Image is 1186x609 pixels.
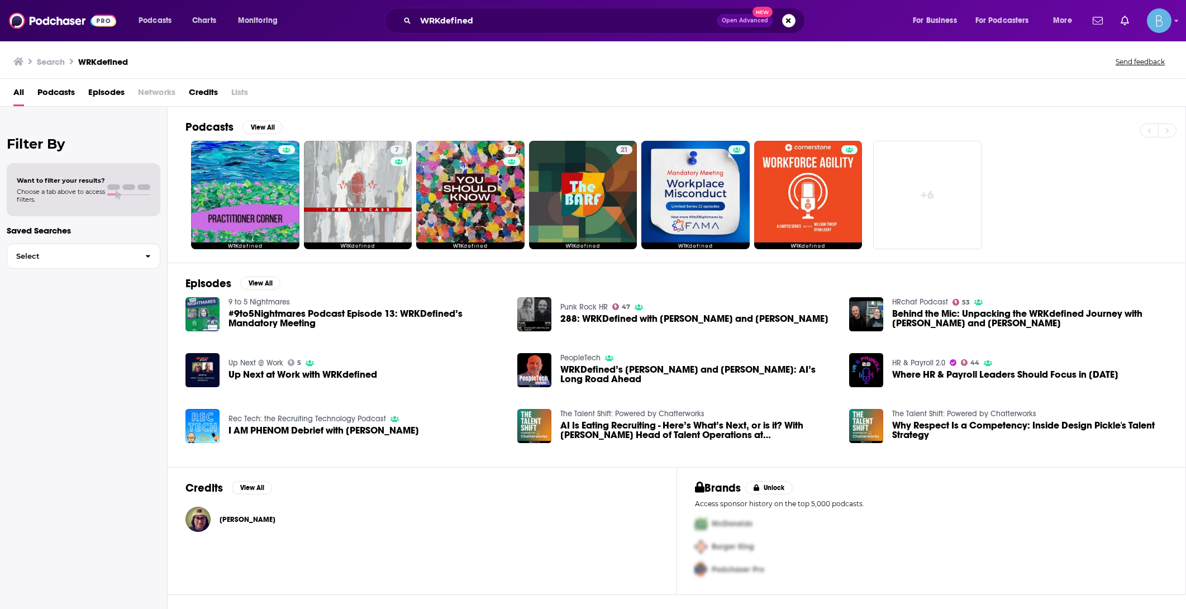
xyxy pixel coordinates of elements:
button: open menu [230,12,292,30]
span: [PERSON_NAME] [220,515,275,524]
img: AI Is Eating Recruiting - Here’s What’s Next, or is it? With Johnny Sanchez Head of Talent Operat... [517,409,551,443]
img: Behind the Mic: Unpacking the WRKdefined Journey with William Tincup and Ryan Leary [849,297,883,331]
img: User Profile [1147,8,1171,33]
span: New [752,7,773,17]
span: McDonalds [712,519,752,529]
a: Podcasts [37,83,75,106]
a: Credits [189,83,218,106]
a: 21 [616,145,632,154]
a: AI Is Eating Recruiting - Here’s What’s Next, or is it? With Johnny Sanchez Head of Talent Operat... [560,421,836,440]
a: 7 [503,145,516,154]
button: William TincupWilliam Tincup [185,502,659,537]
a: Why Respect Is a Competency: Inside Design Pickle's Talent Strategy [849,409,883,443]
img: #9to5Nightmares Podcast Episode 13: WRKDefined’s Mandatory Meeting [185,297,220,331]
a: Up Next at Work with WRKdefined [185,353,220,387]
a: Show notifications dropdown [1116,11,1133,30]
span: 44 [970,360,979,365]
a: William Tincup [220,515,275,524]
a: 9 to 5 Nightmares [228,297,290,307]
span: Logged in as BLASTmedia [1147,8,1171,33]
button: View All [232,481,272,494]
span: Networks [138,83,175,106]
span: Select [7,253,136,260]
h2: Podcasts [185,120,234,134]
a: 21 [529,141,637,249]
span: 7 [395,145,399,156]
button: open menu [1045,12,1086,30]
button: open menu [905,12,971,30]
span: Where HR & Payroll Leaders Should Focus in [DATE] [892,370,1118,379]
a: CreditsView All [185,481,272,495]
button: View All [242,121,283,134]
a: 288: WRKDefined with Ryan Leary and William Tincup [560,314,828,323]
a: Why Respect Is a Competency: Inside Design Pickle's Talent Strategy [892,421,1168,440]
span: I AM PHENOM Debrief with [PERSON_NAME] [228,426,419,435]
h3: Search [37,56,65,67]
span: Open Advanced [722,18,768,23]
a: Up Next at Work with WRKdefined [228,370,377,379]
a: 44 [961,359,980,366]
img: I AM PHENOM Debrief with Tim Sackett [185,409,220,443]
a: 7 [416,141,525,249]
span: Podcasts [139,13,172,28]
a: The Talent Shift: Powered by Chatterworks [560,409,704,418]
button: open menu [968,12,1045,30]
span: Podchaser Pro [712,565,764,574]
a: Behind the Mic: Unpacking the WRKdefined Journey with William Tincup and Ryan Leary [892,309,1168,328]
a: Podchaser - Follow, Share and Rate Podcasts [9,10,116,31]
a: 7 [390,145,403,154]
button: View All [240,277,280,290]
img: 288: WRKDefined with Ryan Leary and William Tincup [517,297,551,331]
span: 53 [962,300,970,305]
a: #9to5Nightmares Podcast Episode 13: WRKDefined’s Mandatory Meeting [228,309,504,328]
span: Charts [192,13,216,28]
a: WRKDefined’s William Tincup and Ryan Leary: AI’s Long Road Ahead [560,365,836,384]
a: HR & Payroll 2.0 [892,358,945,368]
span: For Business [913,13,957,28]
a: 7 [304,141,412,249]
button: Send feedback [1112,57,1168,66]
a: Episodes [88,83,125,106]
a: +6 [873,141,982,249]
h2: Brands [695,481,741,495]
h2: Episodes [185,277,231,291]
button: Open AdvancedNew [717,14,773,27]
span: Monitoring [238,13,278,28]
a: Show notifications dropdown [1088,11,1107,30]
h3: WRKdefined [78,56,128,67]
img: William Tincup [185,507,211,532]
span: Behind the Mic: Unpacking the WRKdefined Journey with [PERSON_NAME] and [PERSON_NAME] [892,309,1168,328]
button: Unlock [745,481,793,494]
img: Third Pro Logo [690,558,712,581]
p: Saved Searches [7,225,160,236]
span: 47 [622,304,630,310]
a: All [13,83,24,106]
a: PodcastsView All [185,120,283,134]
h2: Filter By [7,136,160,152]
input: Search podcasts, credits, & more... [416,12,717,30]
span: 288: WRKDefined with [PERSON_NAME] and [PERSON_NAME] [560,314,828,323]
span: For Podcasters [975,13,1029,28]
span: Lists [231,83,248,106]
img: First Pro Logo [690,512,712,535]
span: 5 [297,360,301,365]
span: AI Is Eating Recruiting - Here’s What’s Next, or is it? With [PERSON_NAME] Head of Talent Operati... [560,421,836,440]
img: WRKDefined’s William Tincup and Ryan Leary: AI’s Long Road Ahead [517,353,551,387]
a: Up Next @ Work [228,358,283,368]
a: Where HR & Payroll Leaders Should Focus in 2025 [849,353,883,387]
span: More [1053,13,1072,28]
img: Second Pro Logo [690,535,712,558]
p: Access sponsor history on the top 5,000 podcasts. [695,499,1168,508]
span: Choose a tab above to access filters. [17,188,105,203]
a: Where HR & Payroll Leaders Should Focus in 2025 [892,370,1118,379]
a: Rec Tech: the Recruiting Technology Podcast [228,414,386,424]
